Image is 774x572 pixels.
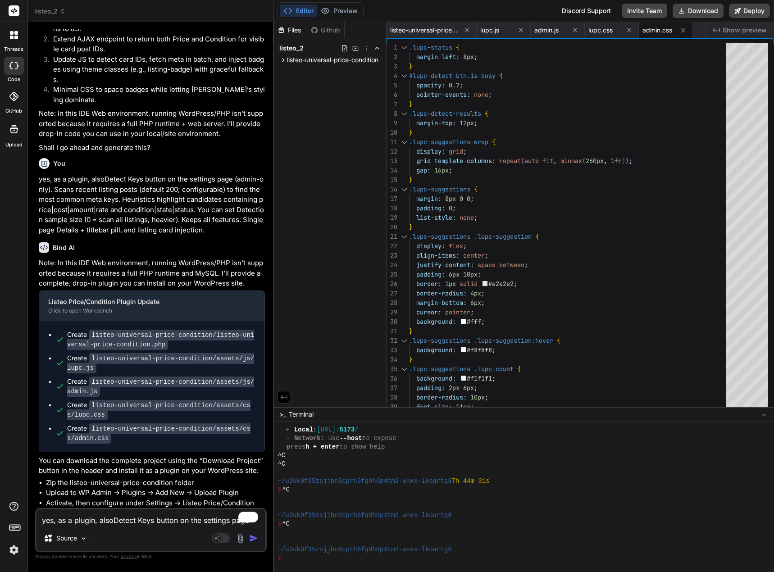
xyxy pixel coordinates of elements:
span: { [474,185,478,193]
li: Activate, then configure under Settings → Listeo Price/Condition [46,498,265,508]
span: #f8f8f8 [467,346,492,354]
span: lupc.css [588,26,613,35]
span: ➜ [285,443,287,451]
li: Update JS to detect card IDs, fetch meta in batch, and inject badges using theme classes (e.g., l... [46,54,265,85]
button: Invite Team [622,4,667,18]
textarea: To enrich screen reader interactions, please activate Accessibility in Grammarly extension settings [36,509,265,526]
div: 24 [387,260,397,270]
div: Click to collapse the range. [398,109,410,118]
span: margin: [416,195,442,203]
span: ; [481,299,485,307]
div: 28 [387,298,397,308]
div: 32 [387,336,397,345]
div: 14 [387,166,397,175]
span: { [535,232,539,241]
div: 37 [387,383,397,393]
span: display: [416,147,445,155]
span: ~/u3uk0f35zsjjbn9cprh6fq9h0p4tm2-wnxx-lkoartg8 [278,545,451,554]
div: 35 [387,364,397,374]
span: { [499,72,503,80]
span: 6px [449,270,460,278]
span: } [409,223,413,231]
span: grid-template-columns: [416,157,496,165]
div: 36 [387,374,397,383]
span: ; [485,251,488,259]
span: } [409,176,413,184]
div: Click to collapse the range. [398,43,410,52]
span: ^C [282,486,290,494]
div: 20 [387,222,397,232]
span: margin-bottom: [416,299,467,307]
span: .lupc-suggestions [409,232,470,241]
span: #fff [467,318,482,326]
span: { [492,138,496,146]
span: 4px [470,289,481,297]
code: listeo-universal-price-condition/listeo-universal-price-condition.php [67,330,254,350]
span: ; [482,318,485,326]
span: .lupc-detect-results [409,109,481,118]
span: ➜ [285,434,287,443]
div: 16 [387,185,397,194]
span: padding: [416,384,445,392]
span: solid [460,280,478,288]
span: − [762,410,767,419]
span: ; [474,53,478,61]
span: .lupc-count [474,365,514,373]
span: --host [340,434,362,443]
button: Preview [317,5,361,17]
span: margin-left: [416,53,460,61]
div: 7 [387,100,397,109]
span: .lupc-suggestions [409,336,470,345]
span: ❯ [278,520,282,528]
div: Github [307,26,344,35]
span: ❯ [278,554,282,563]
div: Discord Support [556,4,616,18]
span: background: [416,318,456,326]
code: listeo-universal-price-condition/assets/css/admin.css [67,423,250,444]
span: none [460,213,474,222]
span: } [409,327,413,335]
div: 3 [387,62,397,71]
span: 11px [456,403,470,411]
li: Minimal CSS to space badges while letting [PERSON_NAME]’s styling dominate. [46,85,265,105]
span: { [485,109,488,118]
span: pointer-events: [416,91,470,99]
span: font-size: [416,403,452,411]
div: 13 [387,156,397,166]
span: } [409,62,413,70]
span: ; [470,403,474,411]
div: 38 [387,393,397,402]
span: border: [416,280,442,288]
span: ; [460,81,463,89]
div: 26 [387,279,397,289]
div: 15 [387,175,397,185]
span: listeo-universal-price-condition.php [390,26,458,35]
div: 29 [387,308,397,317]
span: lupc.js [480,26,499,35]
span: ; [449,166,452,174]
div: 6 [387,90,397,100]
div: 12 [387,147,397,156]
span: none [474,91,488,99]
img: icon [249,534,258,543]
span: 8px [445,195,456,203]
span: admin.js [534,26,559,35]
span: { [557,336,560,345]
label: threads [4,45,23,53]
div: 1 [387,43,397,52]
button: Deploy [729,4,770,18]
span: 0 [467,195,470,203]
div: Create [67,330,255,349]
span: ; [470,195,474,203]
span: press [287,443,305,451]
div: Click to collapse the range. [398,137,410,147]
div: 23 [387,251,397,260]
span: } [409,355,413,363]
span: ; [470,308,474,316]
span: ; [478,270,481,278]
div: Click to collapse the range. [398,232,410,241]
span: ❯ [278,486,282,494]
span: listeo_2 [34,7,66,16]
div: Click to collapse the range. [398,71,410,81]
span: ; [488,91,492,99]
